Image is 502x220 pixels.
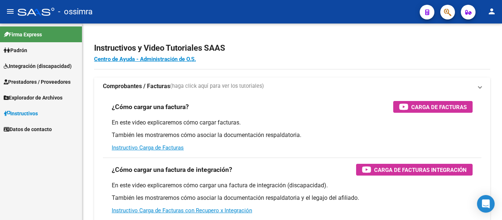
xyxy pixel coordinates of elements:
p: También les mostraremos cómo asociar la documentación respaldatoria y el legajo del afiliado. [112,194,473,202]
p: También les mostraremos cómo asociar la documentación respaldatoria. [112,131,473,139]
p: En este video explicaremos cómo cargar facturas. [112,119,473,127]
h3: ¿Cómo cargar una factura? [112,102,189,112]
h3: ¿Cómo cargar una factura de integración? [112,165,232,175]
h2: Instructivos y Video Tutoriales SAAS [94,41,490,55]
mat-expansion-panel-header: Comprobantes / Facturas(haga click aquí para ver los tutoriales) [94,77,490,95]
mat-icon: menu [6,7,15,16]
a: Instructivo Carga de Facturas con Recupero x Integración [112,207,252,214]
span: Carga de Facturas Integración [374,165,467,174]
span: - ossimra [58,4,93,20]
span: Padrón [4,46,27,54]
div: Open Intercom Messenger [477,195,495,213]
button: Carga de Facturas Integración [356,164,473,176]
span: Carga de Facturas [411,102,467,112]
span: Integración (discapacidad) [4,62,72,70]
strong: Comprobantes / Facturas [103,82,170,90]
span: Firma Express [4,30,42,39]
a: Instructivo Carga de Facturas [112,144,184,151]
button: Carga de Facturas [393,101,473,113]
span: Instructivos [4,109,38,118]
a: Centro de Ayuda - Administración de O.S. [94,56,196,62]
span: Datos de contacto [4,125,52,133]
p: En este video explicaremos cómo cargar una factura de integración (discapacidad). [112,181,473,190]
span: (haga click aquí para ver los tutoriales) [170,82,264,90]
span: Prestadores / Proveedores [4,78,71,86]
span: Explorador de Archivos [4,94,62,102]
mat-icon: person [487,7,496,16]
